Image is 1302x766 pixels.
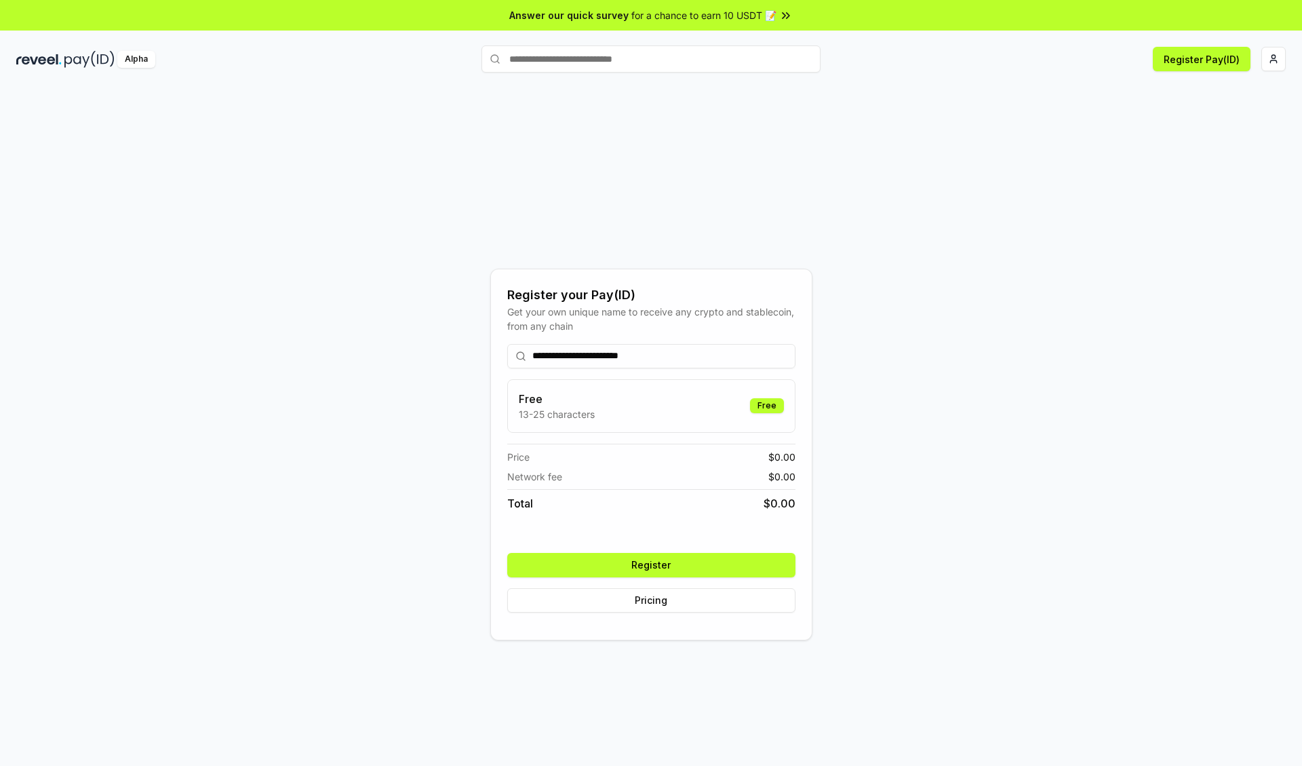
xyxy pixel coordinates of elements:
[1153,47,1250,71] button: Register Pay(ID)
[768,450,795,464] span: $ 0.00
[64,51,115,68] img: pay_id
[768,470,795,484] span: $ 0.00
[507,588,795,613] button: Pricing
[507,553,795,577] button: Register
[507,286,795,305] div: Register your Pay(ID)
[507,450,530,464] span: Price
[16,51,62,68] img: reveel_dark
[507,305,795,333] div: Get your own unique name to receive any crypto and stablecoin, from any chain
[631,8,776,22] span: for a chance to earn 10 USDT 📝
[519,391,595,407] h3: Free
[750,398,784,413] div: Free
[509,8,629,22] span: Answer our quick survey
[507,470,562,484] span: Network fee
[117,51,155,68] div: Alpha
[764,495,795,512] span: $ 0.00
[519,407,595,421] p: 13-25 characters
[507,495,533,512] span: Total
